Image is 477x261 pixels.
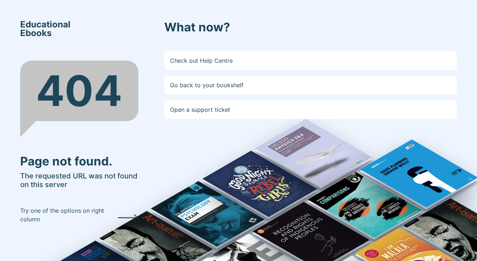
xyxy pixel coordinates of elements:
p: Try one of the options on right column [20,206,117,224]
a: Go back to your bookshelf [164,76,457,94]
span: Educational Ebooks [20,20,71,37]
a: Check out Help Centre [164,51,457,70]
h5: The requested URL was not found on this server [20,172,138,189]
h3: Page not found. [20,154,138,169]
h3: What now? [164,20,457,35]
div: 404 [20,61,138,121]
a: Open a support ticket [164,100,457,119]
